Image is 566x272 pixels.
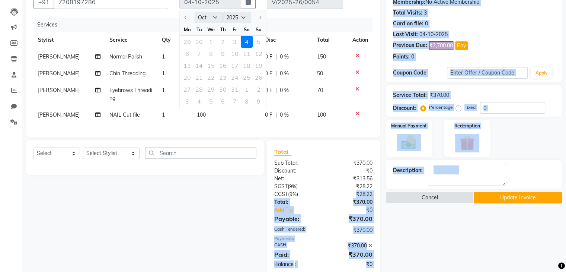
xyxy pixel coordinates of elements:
div: Paid: [269,250,323,259]
span: 50 [317,70,323,77]
div: We [205,23,217,35]
span: | [275,86,277,94]
span: NAIL Cut file [109,111,140,118]
div: ₹370.00 [323,242,378,250]
div: ₹28.22 [323,183,378,190]
span: 150 [317,53,326,60]
span: [PERSON_NAME] [38,87,80,94]
div: ₹370.00 [323,226,378,234]
div: Card on file: [393,20,423,28]
label: Fixed [464,104,476,111]
span: 0 F [265,86,272,94]
th: Disc [260,32,313,48]
div: Total Visits: [393,9,422,17]
button: Apply [531,67,552,79]
div: CASH [269,242,323,250]
div: Sa [241,23,253,35]
label: Manual Payment [391,123,427,129]
span: Eyebrows Threading [109,87,152,101]
div: ( ) [269,183,323,190]
span: ₹2,700.00 [429,41,454,50]
span: 1 [162,70,165,77]
span: 100 [317,111,326,118]
span: SGST [274,183,288,190]
div: Service Total: [393,91,427,99]
a: Add Tip [269,206,332,214]
div: ₹28.22 [323,190,378,198]
div: Tu [193,23,205,35]
div: ₹370.00 [323,250,378,259]
div: ₹370.00 [323,214,378,223]
div: Th [217,23,229,35]
span: 1 [162,111,165,118]
div: Last Visit: [393,31,418,38]
span: 1 [162,87,165,94]
span: 0 F [265,53,272,61]
div: 04-10-2025 [419,31,448,38]
div: 3 [424,9,427,17]
span: 0 % [280,111,289,119]
div: ₹370.00 [323,198,378,206]
span: [PERSON_NAME] [38,53,80,60]
span: | [275,70,277,78]
div: ₹370.00 [430,91,449,99]
span: Chin Threading [109,70,146,77]
span: 0 % [280,86,289,94]
span: 9% [290,191,297,197]
div: Discount: [269,167,323,175]
button: Cancel [386,192,474,203]
img: _cash.svg [397,134,421,151]
div: Su [253,23,265,35]
span: 100 [197,111,206,118]
label: Redemption [454,123,480,129]
span: Total [274,148,291,156]
th: Stylist [33,32,105,48]
th: Action [348,32,372,48]
span: 0 F [265,70,272,78]
button: Pay [455,41,468,50]
span: 0 F [265,111,272,119]
th: Qty [157,32,192,48]
span: 0 % [280,53,289,61]
input: Enter Offer / Coupon Code [447,67,528,79]
div: Points: [393,53,410,61]
div: Payable: [269,214,323,223]
button: Update Invoice [474,192,562,203]
div: Balance : [269,260,323,268]
div: Services [34,18,378,32]
div: Previous Due: [393,41,427,50]
div: Mo [181,23,193,35]
span: | [275,53,277,61]
div: ( ) [269,190,323,198]
span: [PERSON_NAME] [38,111,80,118]
span: 0 % [280,70,289,78]
span: 9% [289,183,296,189]
div: Fr [229,23,241,35]
div: Description: [393,167,423,174]
span: 70 [317,87,323,94]
div: ₹0 [323,167,378,175]
select: Select month [195,12,223,23]
div: ₹313.56 [323,175,378,183]
label: Percentage [429,104,453,111]
div: ₹0 [323,260,378,268]
select: Select year [223,12,251,23]
span: 1 [162,53,165,60]
div: 0 [425,20,428,28]
img: _gift.svg [455,134,479,152]
span: | [275,111,277,119]
span: CGST [274,191,288,197]
div: Coupon Code [393,69,447,77]
div: ₹0 [332,206,378,214]
th: Service [105,32,157,48]
div: 0 [411,53,414,61]
span: Normal Polish [109,53,142,60]
input: Search [145,147,256,159]
div: Sub Total: [269,159,323,167]
div: Total: [269,198,323,206]
div: Cash Tendered: [269,226,323,234]
div: Payments [274,235,372,242]
div: ₹370.00 [323,159,378,167]
span: [PERSON_NAME] [38,70,80,77]
div: Discount: [393,104,416,112]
